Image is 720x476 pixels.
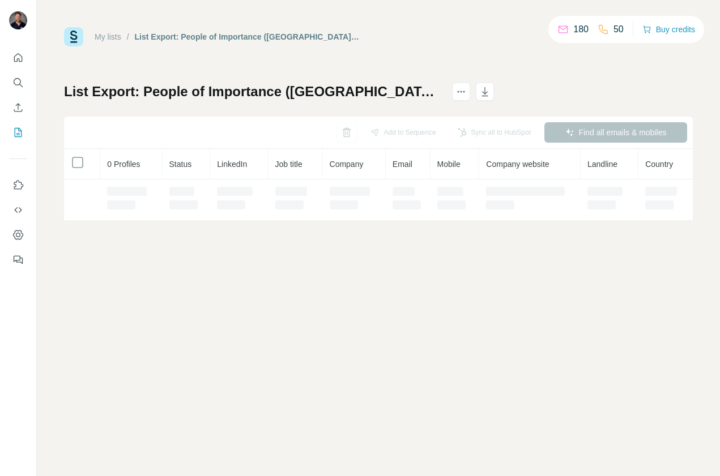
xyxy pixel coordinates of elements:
h1: List Export: People of Importance ([GEOGRAPHIC_DATA]) - [DATE] 08:08 [64,83,442,101]
div: List Export: People of Importance ([GEOGRAPHIC_DATA]) - [DATE] 08:08 [135,31,360,42]
span: Country [645,160,673,169]
button: actions [452,83,470,101]
span: Company website [486,160,549,169]
button: Use Surfe on LinkedIn [9,175,27,195]
span: 0 Profiles [107,160,140,169]
span: Company [330,160,364,169]
span: LinkedIn [217,160,247,169]
button: Use Surfe API [9,200,27,220]
p: 50 [614,23,624,36]
button: My lists [9,122,27,143]
button: Buy credits [642,22,695,37]
img: Surfe Logo [64,27,83,46]
p: 180 [573,23,589,36]
span: Mobile [437,160,461,169]
span: Landline [587,160,617,169]
button: Feedback [9,250,27,270]
button: Search [9,72,27,93]
button: Enrich CSV [9,97,27,118]
li: / [127,31,129,42]
img: Avatar [9,11,27,29]
span: Email [393,160,412,169]
span: Status [169,160,192,169]
button: Quick start [9,48,27,68]
span: Job title [275,160,303,169]
a: My lists [95,32,121,41]
button: Dashboard [9,225,27,245]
